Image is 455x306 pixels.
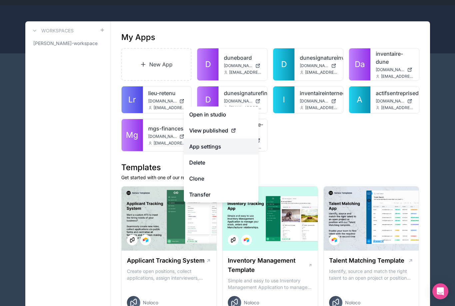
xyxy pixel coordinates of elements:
a: New App [121,48,192,81]
a: A [349,86,370,113]
a: [DOMAIN_NAME] [224,63,262,68]
span: [EMAIL_ADDRESS][DOMAIN_NAME] [229,105,262,110]
span: I [283,94,285,105]
span: Lr [128,94,136,105]
a: D [197,48,219,80]
h1: Inventory Management Template [228,256,308,275]
span: A [357,94,362,105]
span: [DOMAIN_NAME] [376,98,404,104]
h3: Workspaces [41,27,74,34]
span: [DOMAIN_NAME] [224,98,252,104]
a: App settings [184,138,258,155]
button: Delete [184,155,258,171]
span: View published [189,126,228,134]
p: Get started with one of our ready-made templates [121,174,419,181]
span: [EMAIL_ADDRESS][DOMAIN_NAME] [305,70,338,75]
span: [EMAIL_ADDRESS][DOMAIN_NAME] [154,140,186,146]
span: Da [355,59,365,70]
p: Identify, source and match the right talent to an open project or position with our Talent Matchi... [329,268,414,281]
a: [DOMAIN_NAME] [376,98,414,104]
a: View published [184,122,258,138]
a: [PERSON_NAME]-workspace [31,37,105,49]
span: [PERSON_NAME]-workspace [33,40,98,47]
a: [DOMAIN_NAME] [376,67,414,72]
span: [DOMAIN_NAME] [224,63,252,68]
a: dunesignature-app [224,120,262,136]
img: Airtable Logo [143,237,148,243]
span: Mg [126,130,138,140]
a: Open in studio [184,106,258,122]
span: [DOMAIN_NAME] [300,63,328,68]
a: Lr [122,86,143,113]
a: Mg [122,119,143,151]
span: [DOMAIN_NAME] [300,98,328,104]
a: Transfer [184,187,258,203]
span: D [281,59,287,70]
a: duneboard [224,54,262,62]
a: actifsentreprisedune [376,89,414,97]
a: inventaire-dune [376,50,414,66]
a: [DOMAIN_NAME] [148,98,186,104]
a: lieu-retenu [148,89,186,97]
a: dunesignatureinventaire [300,54,338,62]
span: [EMAIL_ADDRESS][DOMAIN_NAME] [381,74,414,79]
span: Noloco [143,299,158,306]
h1: Talent Matching Template [329,256,404,265]
span: [EMAIL_ADDRESS][DOMAIN_NAME] [381,105,414,110]
img: Airtable Logo [332,237,337,243]
span: Noloco [244,299,259,306]
h1: Applicant Tracking System [127,256,205,265]
p: Simple and easy to use Inventory Management Application to manage your stock, orders and Manufact... [228,277,312,291]
a: D [273,48,294,80]
a: Workspaces [31,27,74,35]
span: [DOMAIN_NAME] [148,98,177,104]
a: dunesignaturefinance [224,89,262,97]
a: D [197,86,219,113]
a: [DOMAIN_NAME] [148,134,186,139]
a: [DOMAIN_NAME] [224,98,262,104]
span: [EMAIL_ADDRESS][DOMAIN_NAME] [154,105,186,110]
h1: My Apps [121,32,155,43]
span: [EMAIL_ADDRESS][DOMAIN_NAME] [305,105,338,110]
p: Create open positions, collect applications, assign interviewers, centralise candidate feedback a... [127,268,212,281]
a: inventaireinternedunesignature [300,89,338,97]
h1: Templates [121,162,419,173]
span: [DOMAIN_NAME] [148,134,177,139]
a: Da [349,48,370,80]
span: [EMAIL_ADDRESS][DOMAIN_NAME] [229,70,262,75]
div: Open Intercom Messenger [432,283,448,299]
span: D [205,94,211,105]
span: [DOMAIN_NAME] [376,67,404,72]
a: [DOMAIN_NAME] [300,98,338,104]
img: Airtable Logo [244,237,249,243]
span: D [205,59,211,70]
a: Clone [184,171,258,187]
span: Noloco [345,299,360,306]
a: [DOMAIN_NAME] [300,63,338,68]
a: I [273,86,294,113]
a: mgs-finances [148,124,186,132]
